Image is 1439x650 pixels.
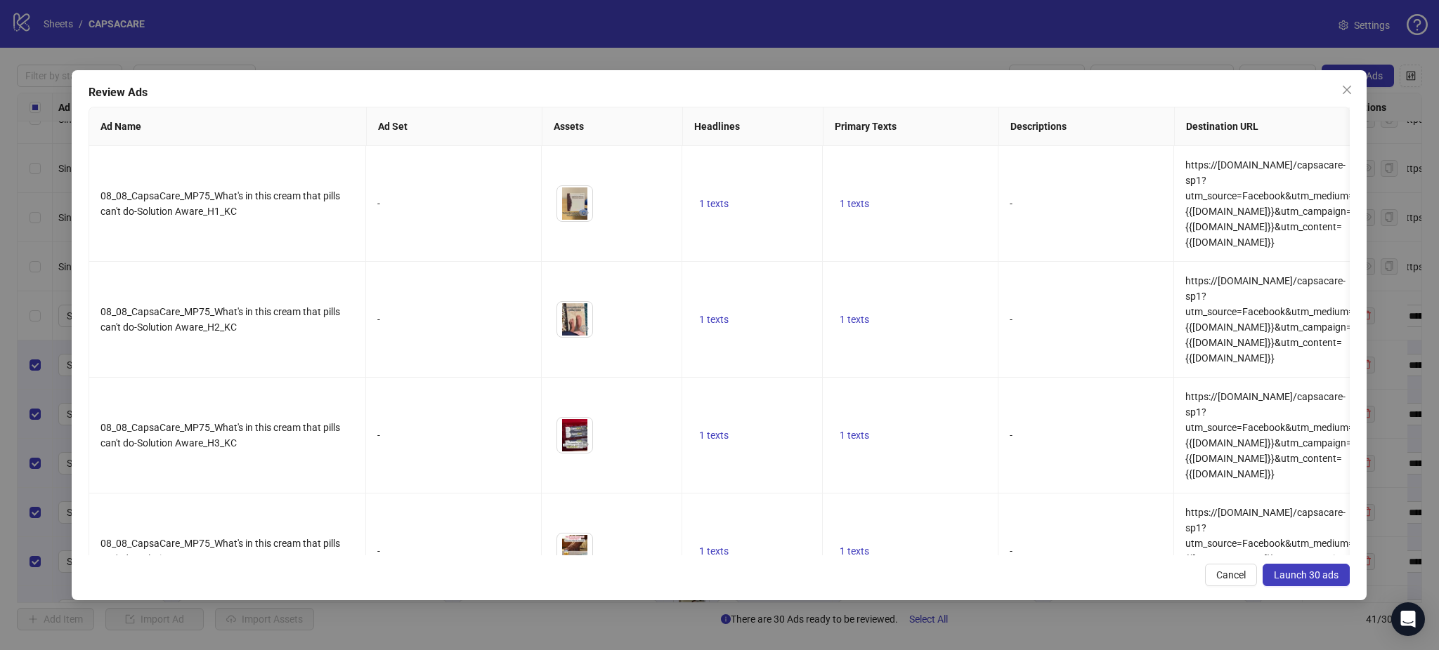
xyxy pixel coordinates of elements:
th: Ad Name [89,107,367,146]
span: eye [579,208,589,218]
th: Destination URL [1175,107,1367,146]
button: Preview [575,552,592,569]
span: 08_08_CapsaCare_MP75_What's in this cream that pills can't do-Solution Aware_H1_KC [100,190,340,217]
th: Headlines [683,107,823,146]
button: Preview [575,436,592,453]
span: 1 texts [840,314,869,325]
button: Preview [575,204,592,221]
span: Cancel [1217,569,1246,581]
img: Asset 1 [557,186,592,221]
th: Assets [542,107,683,146]
button: 1 texts [834,311,875,328]
span: eye [579,439,589,449]
div: - [377,312,530,327]
span: eye [579,555,589,565]
span: close [1342,84,1353,95]
button: 1 texts [694,427,734,444]
span: https://[DOMAIN_NAME]/capsacare-sp1?utm_source=Facebook&utm_medium={{[DOMAIN_NAME]}}&utm_campaign... [1185,275,1354,364]
img: Asset 1 [557,533,592,569]
span: - [1010,198,1012,209]
div: - [377,196,530,211]
span: 1 texts [699,430,729,441]
span: 08_08_CapsaCare_MP75_What's in this cream that pills can't do-Solution Aware_H4_KC [100,538,340,564]
button: 1 texts [834,543,875,559]
button: 1 texts [834,427,875,444]
th: Ad Set [367,107,542,146]
button: Cancel [1206,564,1258,586]
button: 1 texts [694,543,734,559]
span: https://[DOMAIN_NAME]/capsacare-sp1?utm_source=Facebook&utm_medium={{[DOMAIN_NAME]}}&utm_campaign... [1185,391,1354,479]
span: - [1010,545,1012,557]
th: Primary Texts [823,107,999,146]
img: Asset 1 [557,418,592,453]
span: 1 texts [840,198,869,209]
span: 08_08_CapsaCare_MP75_What's in this cream that pills can't do-Solution Aware_H2_KC [100,306,340,333]
img: Asset 1 [557,302,592,337]
button: 1 texts [694,311,734,328]
th: Descriptions [999,107,1175,146]
span: 1 texts [840,545,869,557]
div: - [377,543,530,559]
span: 1 texts [699,314,729,325]
div: Review Ads [89,84,1350,101]
button: Preview [575,320,592,337]
span: eye [579,324,589,333]
button: 1 texts [694,195,734,212]
span: - [1010,430,1012,441]
span: 1 texts [699,198,729,209]
button: 1 texts [834,195,875,212]
button: Launch 30 ads [1263,564,1350,586]
span: https://[DOMAIN_NAME]/capsacare-sp1?utm_source=Facebook&utm_medium={{[DOMAIN_NAME]}}&utm_campaign... [1185,507,1354,595]
div: Open Intercom Messenger [1391,602,1425,636]
button: Close [1336,79,1359,101]
div: - [377,427,530,443]
span: 1 texts [840,430,869,441]
span: https://[DOMAIN_NAME]/capsacare-sp1?utm_source=Facebook&utm_medium={{[DOMAIN_NAME]}}&utm_campaign... [1185,159,1354,248]
span: 08_08_CapsaCare_MP75_What's in this cream that pills can't do-Solution Aware_H3_KC [100,422,340,449]
span: 1 texts [699,545,729,557]
span: - [1010,314,1012,325]
span: Launch 30 ads [1275,569,1339,581]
